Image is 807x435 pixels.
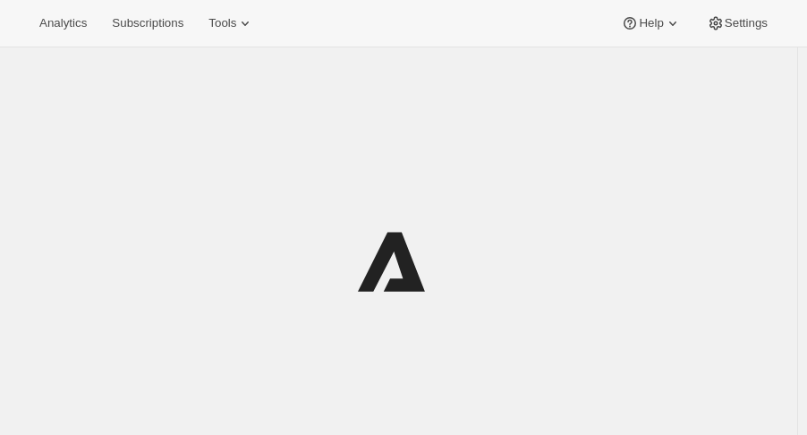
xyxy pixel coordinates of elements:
button: Settings [696,11,778,36]
button: Analytics [29,11,98,36]
span: Help [639,16,663,30]
span: Tools [208,16,236,30]
button: Tools [198,11,265,36]
span: Subscriptions [112,16,183,30]
button: Help [610,11,692,36]
button: Subscriptions [101,11,194,36]
span: Settings [725,16,768,30]
span: Analytics [39,16,87,30]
